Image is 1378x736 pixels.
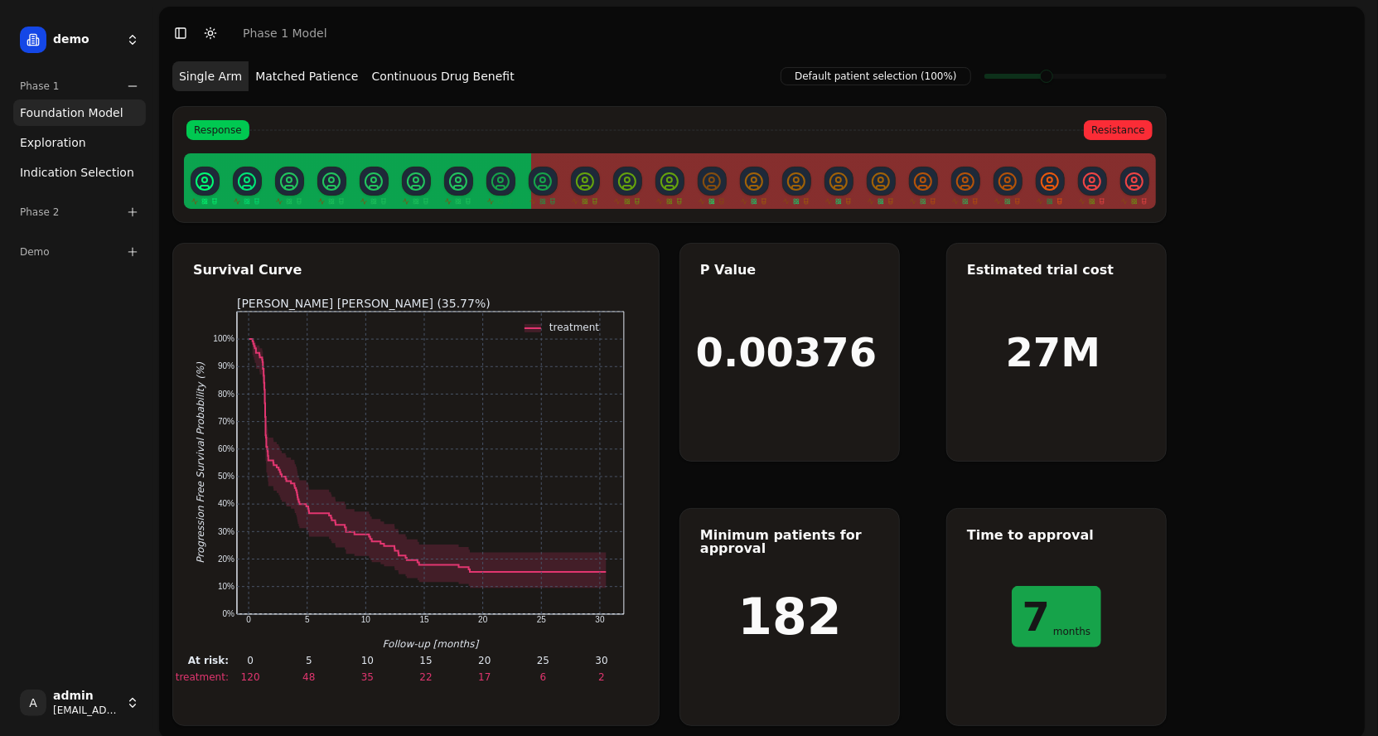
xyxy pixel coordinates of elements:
button: Aadmin[EMAIL_ADDRESS] [13,683,146,723]
button: Toggle Dark Mode [199,22,222,45]
span: A [20,690,46,716]
span: demo [53,32,119,47]
a: Indication Selection [13,159,146,186]
text: 10% [218,582,235,591]
text: 60% [218,444,235,453]
text: 2 [598,671,605,683]
text: Progression Free Survival Probability (%) [195,362,206,564]
text: 0% [223,609,235,618]
text: 10 [361,615,371,624]
text: 25 [537,615,547,624]
span: Response [186,120,249,140]
span: Exploration [20,134,86,151]
text: 100% [213,334,235,343]
button: Toggle Sidebar [169,22,192,45]
text: 120 [241,671,260,683]
text: 5 [305,615,310,624]
text: 20 [478,615,488,624]
text: 15 [420,615,430,624]
text: 10 [361,655,374,666]
a: Exploration [13,129,146,156]
text: 0 [247,655,254,666]
a: Phase 1 Model [243,25,327,41]
text: 20 [478,655,491,666]
text: 70% [218,417,235,426]
button: Single Arm [172,61,249,91]
text: 17 [478,671,491,683]
text: treatment [549,322,599,333]
text: 40% [218,499,235,508]
span: Resistance [1084,120,1153,140]
text: 35 [361,671,374,683]
button: demo [13,20,146,60]
span: Foundation Model [20,104,123,121]
text: 20% [218,554,235,564]
button: Matched Patience [249,61,365,91]
h1: 27M [1006,332,1101,372]
text: 6 [540,671,547,683]
span: admin [53,689,119,704]
text: At risk: [188,655,229,666]
text: 80% [218,390,235,399]
text: 30% [218,527,235,536]
text: Follow-up [months] [383,638,480,650]
div: Demo [13,239,146,265]
span: Indication Selection [20,164,134,181]
a: Foundation Model [13,99,146,126]
nav: breadcrumb [243,25,327,41]
text: [PERSON_NAME] [PERSON_NAME] (35.77%) [237,297,491,310]
text: 90% [218,362,235,371]
text: 30 [596,615,606,624]
div: Survival Curve [193,264,639,277]
h1: 7 [1023,597,1050,637]
h1: 0.00376 [696,332,878,372]
h1: 182 [737,592,841,642]
text: 25 [537,655,549,666]
div: Phase 2 [13,199,146,225]
span: [EMAIL_ADDRESS] [53,704,119,717]
text: 22 [419,671,432,683]
div: Phase 1 [13,73,146,99]
text: 15 [419,655,432,666]
text: 48 [302,671,315,683]
text: 5 [306,655,312,666]
span: months [1053,627,1090,637]
text: treatment: [176,671,229,683]
button: Continuous Drug Benefit [365,61,520,91]
span: Default patient selection (100%) [781,67,971,85]
text: 30 [595,655,607,666]
text: 0 [246,615,251,624]
text: 50% [218,472,235,481]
